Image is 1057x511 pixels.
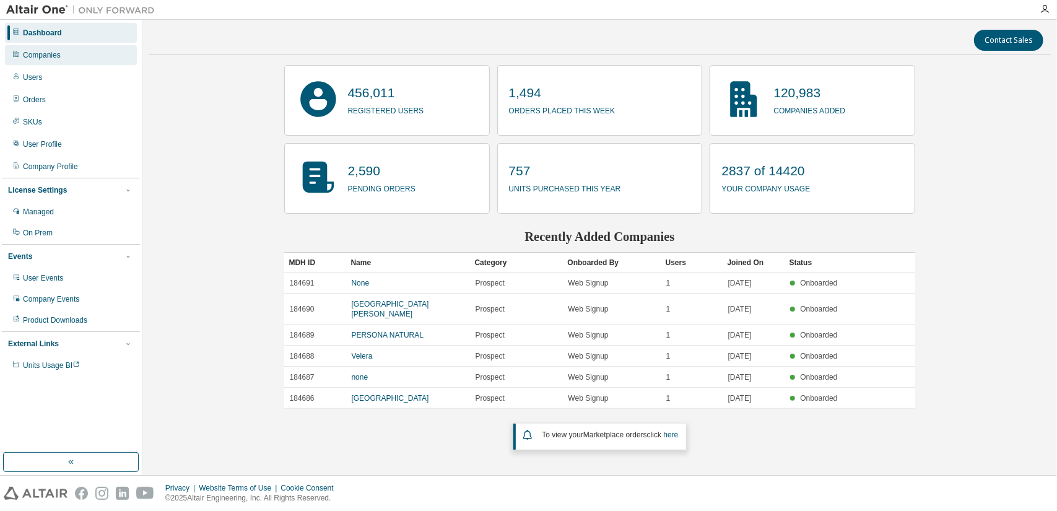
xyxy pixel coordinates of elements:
[568,351,609,361] span: Web Signup
[789,253,842,273] div: Status
[728,330,752,340] span: [DATE]
[23,72,42,82] div: Users
[23,361,80,370] span: Units Usage BI
[583,430,647,439] em: Marketplace orders
[352,373,368,382] a: none
[800,279,837,287] span: Onboarded
[666,304,671,314] span: 1
[351,253,465,273] div: Name
[281,483,341,493] div: Cookie Consent
[666,278,671,288] span: 1
[165,483,199,493] div: Privacy
[352,331,424,339] a: PERSONA NATURAL
[666,253,718,273] div: Users
[290,393,315,403] span: 184686
[509,180,621,194] p: units purchased this year
[23,315,87,325] div: Product Downloads
[800,331,837,339] span: Onboarded
[728,372,752,382] span: [DATE]
[568,393,609,403] span: Web Signup
[23,207,54,217] div: Managed
[568,253,656,273] div: Onboarded By
[290,351,315,361] span: 184688
[663,430,678,439] a: here
[773,102,845,116] p: companies added
[348,162,415,180] p: 2,590
[475,253,558,273] div: Category
[974,30,1043,51] button: Contact Sales
[199,483,281,493] div: Website Terms of Use
[476,393,505,403] span: Prospect
[568,372,609,382] span: Web Signup
[800,373,837,382] span: Onboarded
[476,372,505,382] span: Prospect
[728,351,752,361] span: [DATE]
[348,84,424,102] p: 456,011
[721,180,810,194] p: your company usage
[509,84,615,102] p: 1,494
[8,251,32,261] div: Events
[348,180,415,194] p: pending orders
[290,372,315,382] span: 184687
[284,229,916,245] h2: Recently Added Companies
[352,352,373,360] a: Velera
[728,393,752,403] span: [DATE]
[476,304,505,314] span: Prospect
[800,394,837,403] span: Onboarded
[290,278,315,288] span: 184691
[352,279,370,287] a: None
[8,185,67,195] div: License Settings
[23,162,78,172] div: Company Profile
[23,117,42,127] div: SKUs
[23,28,62,38] div: Dashboard
[509,162,621,180] p: 757
[509,102,615,116] p: orders placed this week
[666,372,671,382] span: 1
[136,487,154,500] img: youtube.svg
[352,300,429,318] a: [GEOGRAPHIC_DATA][PERSON_NAME]
[290,304,315,314] span: 184690
[4,487,67,500] img: altair_logo.svg
[773,84,845,102] p: 120,983
[165,493,341,504] p: © 2025 Altair Engineering, Inc. All Rights Reserved.
[23,50,61,60] div: Companies
[721,162,810,180] p: 2837 of 14420
[23,139,62,149] div: User Profile
[75,487,88,500] img: facebook.svg
[666,393,671,403] span: 1
[666,351,671,361] span: 1
[95,487,108,500] img: instagram.svg
[568,278,609,288] span: Web Signup
[476,351,505,361] span: Prospect
[290,330,315,340] span: 184689
[116,487,129,500] img: linkedin.svg
[728,278,752,288] span: [DATE]
[728,304,752,314] span: [DATE]
[476,330,505,340] span: Prospect
[666,330,671,340] span: 1
[800,305,837,313] span: Onboarded
[23,95,46,105] div: Orders
[476,278,505,288] span: Prospect
[542,430,678,439] span: To view your click
[728,253,780,273] div: Joined On
[348,102,424,116] p: registered users
[289,253,341,273] div: MDH ID
[568,330,609,340] span: Web Signup
[352,394,429,403] a: [GEOGRAPHIC_DATA]
[568,304,609,314] span: Web Signup
[23,273,63,283] div: User Events
[23,228,53,238] div: On Prem
[8,339,59,349] div: External Links
[6,4,161,16] img: Altair One
[800,352,837,360] span: Onboarded
[23,294,79,304] div: Company Events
